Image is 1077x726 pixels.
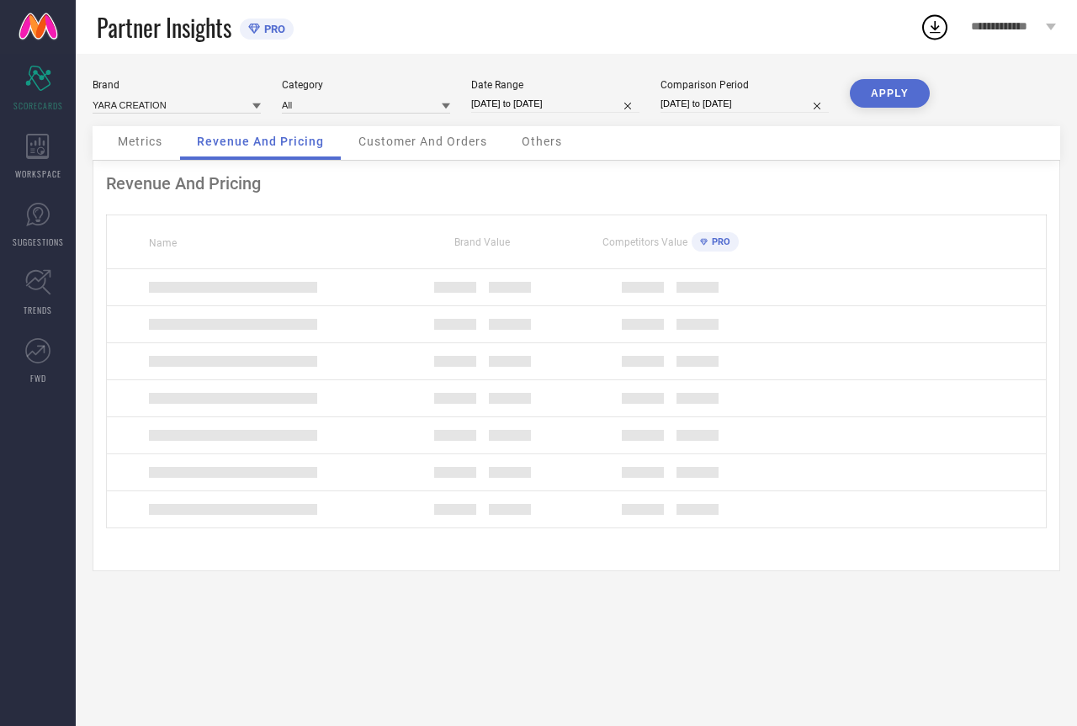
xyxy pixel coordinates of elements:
span: WORKSPACE [15,167,61,180]
div: Comparison Period [661,79,829,91]
div: Revenue And Pricing [106,173,1047,193]
span: SUGGESTIONS [13,236,64,248]
span: Brand Value [454,236,510,248]
span: Customer And Orders [358,135,487,148]
div: Brand [93,79,261,91]
span: Competitors Value [602,236,687,248]
div: Date Range [471,79,639,91]
span: Partner Insights [97,10,231,45]
span: SCORECARDS [13,99,63,112]
div: Category [282,79,450,91]
span: PRO [260,23,285,35]
span: FWD [30,372,46,384]
span: PRO [708,236,730,247]
div: Open download list [920,12,950,42]
button: APPLY [850,79,930,108]
span: Revenue And Pricing [197,135,324,148]
span: TRENDS [24,304,52,316]
input: Select comparison period [661,95,829,113]
span: Others [522,135,562,148]
span: Name [149,237,177,249]
input: Select date range [471,95,639,113]
span: Metrics [118,135,162,148]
